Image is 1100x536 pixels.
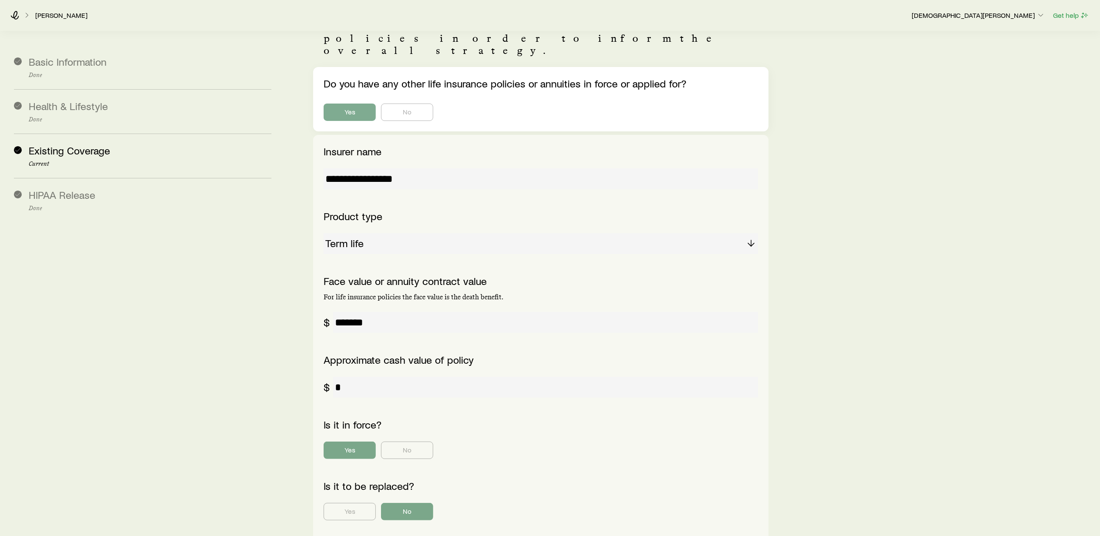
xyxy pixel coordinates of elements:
label: Product type [324,210,382,222]
p: [DEMOGRAPHIC_DATA][PERSON_NAME] [912,11,1045,20]
p: Do you have any other life insurance policies or annuities in force or applied for? [324,77,758,90]
p: Share information about other policies in order to inform the overall strategy. [324,20,758,57]
button: Get help [1053,10,1090,20]
button: Yes [324,503,376,520]
p: Done [29,116,271,123]
label: Face value or annuity contract value [324,275,487,287]
button: Yes [324,442,376,459]
button: [DEMOGRAPHIC_DATA][PERSON_NAME] [911,10,1046,21]
button: No [381,503,433,520]
button: No [381,104,433,121]
label: Insurer name [324,145,381,157]
span: Basic Information [29,55,107,68]
p: Done [29,72,271,79]
label: Is it to be replaced? [324,479,414,492]
label: Approximate cash value of policy [324,353,474,366]
span: HIPAA Release [29,188,95,201]
span: Health & Lifestyle [29,100,108,112]
p: For life insurance policies the face value is the death benefit. [324,293,758,301]
button: Yes [324,104,376,121]
p: Done [29,205,271,212]
div: $ [324,316,330,328]
label: Is it in force? [324,418,381,431]
div: $ [324,381,330,393]
p: Current [29,161,271,167]
a: [PERSON_NAME] [35,11,88,20]
span: Existing Coverage [29,144,110,157]
button: No [381,442,433,459]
